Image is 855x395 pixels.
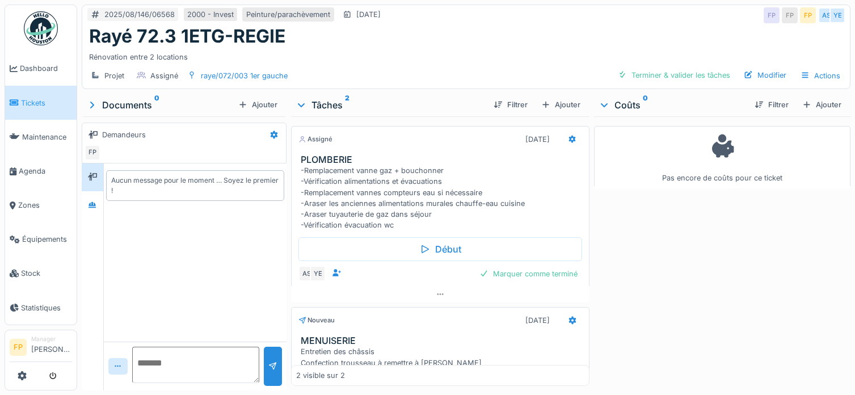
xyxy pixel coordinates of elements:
[800,7,816,23] div: FP
[537,97,585,112] div: Ajouter
[795,68,845,84] div: Actions
[798,97,846,112] div: Ajouter
[22,234,72,245] span: Équipements
[301,154,584,165] h3: PLOMBERIE
[750,97,793,112] div: Filtrer
[296,370,345,381] div: 2 visible sur 2
[525,134,550,145] div: [DATE]
[18,200,72,211] span: Zones
[475,266,582,281] div: Marquer comme terminé
[613,68,735,83] div: Terminer & valider les tâches
[5,257,77,291] a: Stock
[739,68,791,83] div: Modifier
[89,26,285,47] h1: Rayé 72.3 1ETG-REGIE
[5,291,77,325] a: Statistiques
[22,132,72,142] span: Maintenance
[86,98,234,112] div: Documents
[298,237,582,261] div: Début
[298,266,314,281] div: AS
[20,63,72,74] span: Dashboard
[296,98,485,112] div: Tâches
[301,165,584,230] div: -Remplacement vanne gaz + bouchonner -Vérification alimentations et évacuations -Remplacement van...
[85,145,100,161] div: FP
[10,335,72,362] a: FP Manager[PERSON_NAME]
[818,7,834,23] div: AS
[489,97,532,112] div: Filtrer
[5,222,77,257] a: Équipements
[301,335,584,346] h3: MENUISERIE
[10,339,27,356] li: FP
[525,315,550,326] div: [DATE]
[21,302,72,313] span: Statistiques
[5,188,77,222] a: Zones
[829,7,845,23] div: YE
[19,166,72,177] span: Agenda
[102,129,146,140] div: Demandeurs
[345,98,349,112] sup: 2
[24,11,58,45] img: Badge_color-CXgf-gQk.svg
[599,98,746,112] div: Coûts
[201,70,288,81] div: raye/072/003 1er gauche
[5,52,77,86] a: Dashboard
[31,335,72,343] div: Manager
[89,47,843,62] div: Rénovation entre 2 locations
[21,98,72,108] span: Tickets
[310,266,326,281] div: YE
[246,9,330,20] div: Peinture/parachèvement
[234,97,282,112] div: Ajouter
[111,175,280,196] div: Aucun message pour le moment … Soyez le premier !
[5,86,77,120] a: Tickets
[187,9,234,20] div: 2000 - Invest
[104,70,124,81] div: Projet
[643,98,648,112] sup: 0
[154,98,159,112] sup: 0
[782,7,798,23] div: FP
[356,9,381,20] div: [DATE]
[298,316,335,325] div: Nouveau
[150,70,178,81] div: Assigné
[601,131,843,184] div: Pas encore de coûts pour ce ticket
[104,9,175,20] div: 2025/08/146/06568
[21,268,72,279] span: Stock
[5,120,77,154] a: Maintenance
[5,154,77,188] a: Agenda
[764,7,780,23] div: FP
[298,135,332,144] div: Assigné
[301,346,584,368] div: Entretien des châssis Confection trousseau à remettre à [PERSON_NAME]
[31,335,72,359] li: [PERSON_NAME]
